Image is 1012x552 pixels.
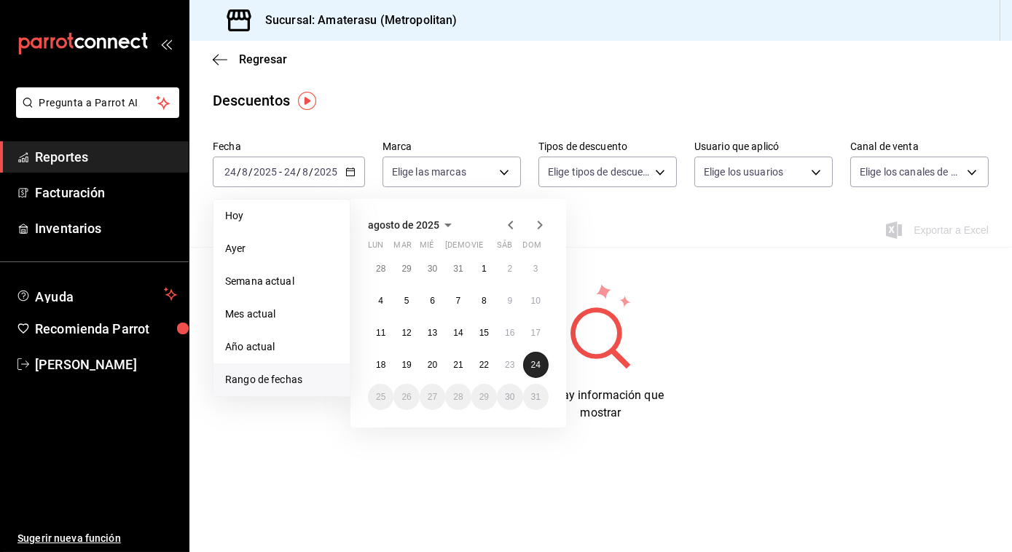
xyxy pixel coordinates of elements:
[279,166,282,178] span: -
[694,142,833,152] label: Usuario que aplicó
[497,384,522,410] button: 30 de agosto de 2025
[428,328,437,338] abbr: 13 de agosto de 2025
[420,288,445,314] button: 6 de agosto de 2025
[10,106,179,121] a: Pregunta a Parrot AI
[428,360,437,370] abbr: 20 de agosto de 2025
[35,183,177,202] span: Facturación
[393,352,419,378] button: 19 de agosto de 2025
[35,319,177,339] span: Recomienda Parrot
[497,240,512,256] abbr: sábado
[445,240,531,256] abbr: jueves
[523,384,549,410] button: 31 de agosto de 2025
[453,392,463,402] abbr: 28 de agosto de 2025
[401,392,411,402] abbr: 26 de agosto de 2025
[393,384,419,410] button: 26 de agosto de 2025
[16,87,179,118] button: Pregunta a Parrot AI
[213,90,290,111] div: Descuentos
[297,166,301,178] span: /
[298,92,316,110] button: Tooltip marker
[420,384,445,410] button: 27 de agosto de 2025
[225,208,338,224] span: Hoy
[393,256,419,282] button: 29 de julio de 2025
[704,165,783,179] span: Elige los usuarios
[401,264,411,274] abbr: 29 de julio de 2025
[497,352,522,378] button: 23 de agosto de 2025
[224,166,237,178] input: --
[376,392,385,402] abbr: 25 de agosto de 2025
[160,38,172,50] button: open_drawer_menu
[497,256,522,282] button: 2 de agosto de 2025
[39,95,157,111] span: Pregunta a Parrot AI
[213,52,287,66] button: Regresar
[531,392,541,402] abbr: 31 de agosto de 2025
[471,384,497,410] button: 29 de agosto de 2025
[482,264,487,274] abbr: 1 de agosto de 2025
[482,296,487,306] abbr: 8 de agosto de 2025
[383,142,521,152] label: Marca
[213,142,365,152] label: Fecha
[420,320,445,346] button: 13 de agosto de 2025
[453,360,463,370] abbr: 21 de agosto de 2025
[393,240,411,256] abbr: martes
[453,264,463,274] abbr: 31 de julio de 2025
[445,288,471,314] button: 7 de agosto de 2025
[376,328,385,338] abbr: 11 de agosto de 2025
[420,240,434,256] abbr: miércoles
[253,166,278,178] input: ----
[420,352,445,378] button: 20 de agosto de 2025
[302,166,309,178] input: --
[225,241,338,256] span: Ayer
[225,372,338,387] span: Rango de fechas
[35,355,177,374] span: [PERSON_NAME]
[533,264,538,274] abbr: 3 de agosto de 2025
[393,320,419,346] button: 12 de agosto de 2025
[471,320,497,346] button: 15 de agosto de 2025
[531,296,541,306] abbr: 10 de agosto de 2025
[401,360,411,370] abbr: 19 de agosto de 2025
[523,256,549,282] button: 3 de agosto de 2025
[428,392,437,402] abbr: 27 de agosto de 2025
[471,288,497,314] button: 8 de agosto de 2025
[445,256,471,282] button: 31 de julio de 2025
[430,296,435,306] abbr: 6 de agosto de 2025
[507,264,512,274] abbr: 2 de agosto de 2025
[505,328,514,338] abbr: 16 de agosto de 2025
[507,296,512,306] abbr: 9 de agosto de 2025
[445,384,471,410] button: 28 de agosto de 2025
[523,352,549,378] button: 24 de agosto de 2025
[479,328,489,338] abbr: 15 de agosto de 2025
[35,147,177,167] span: Reportes
[445,320,471,346] button: 14 de agosto de 2025
[225,339,338,355] span: Año actual
[368,384,393,410] button: 25 de agosto de 2025
[225,307,338,322] span: Mes actual
[35,218,177,238] span: Inventarios
[392,165,466,179] span: Elige las marcas
[35,285,158,303] span: Ayuda
[471,256,497,282] button: 1 de agosto de 2025
[254,12,457,29] h3: Sucursal: Amaterasu (Metropolitan)
[239,52,287,66] span: Regresar
[538,142,677,152] label: Tipos de descuento
[471,240,483,256] abbr: viernes
[453,328,463,338] abbr: 14 de agosto de 2025
[497,288,522,314] button: 9 de agosto de 2025
[523,240,541,256] abbr: domingo
[523,288,549,314] button: 10 de agosto de 2025
[225,274,338,289] span: Semana actual
[505,392,514,402] abbr: 30 de agosto de 2025
[368,288,393,314] button: 4 de agosto de 2025
[428,264,437,274] abbr: 30 de julio de 2025
[309,166,313,178] span: /
[404,296,409,306] abbr: 5 de agosto de 2025
[241,166,248,178] input: --
[237,166,241,178] span: /
[401,328,411,338] abbr: 12 de agosto de 2025
[505,360,514,370] abbr: 23 de agosto de 2025
[368,352,393,378] button: 18 de agosto de 2025
[548,165,650,179] span: Elige tipos de descuento
[523,320,549,346] button: 17 de agosto de 2025
[420,256,445,282] button: 30 de julio de 2025
[471,352,497,378] button: 22 de agosto de 2025
[531,328,541,338] abbr: 17 de agosto de 2025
